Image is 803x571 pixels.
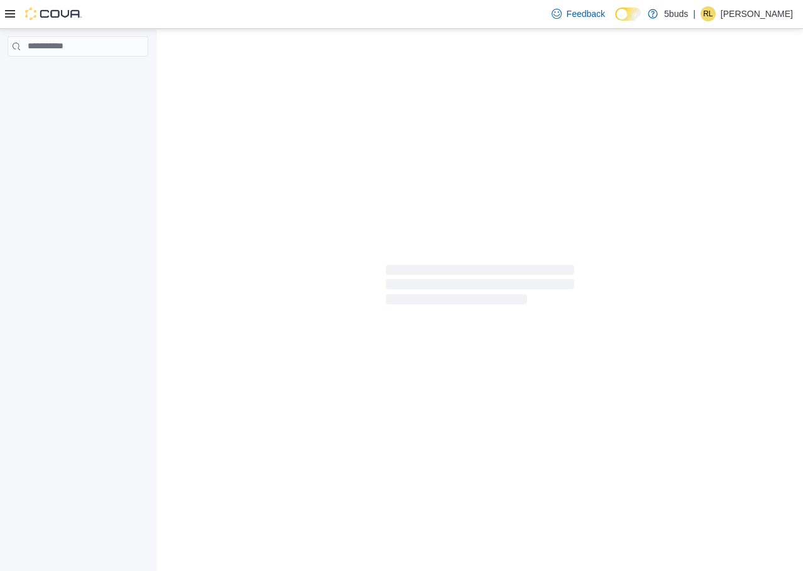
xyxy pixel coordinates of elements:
a: Feedback [547,1,610,26]
span: Feedback [567,8,605,20]
p: 5buds [664,6,688,21]
input: Dark Mode [615,8,642,21]
p: [PERSON_NAME] [721,6,793,21]
nav: Complex example [8,59,148,89]
span: Loading [386,267,574,307]
p: | [693,6,696,21]
img: Cova [25,8,82,20]
span: RL [703,6,713,21]
div: Raelynn Leroux [701,6,716,21]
